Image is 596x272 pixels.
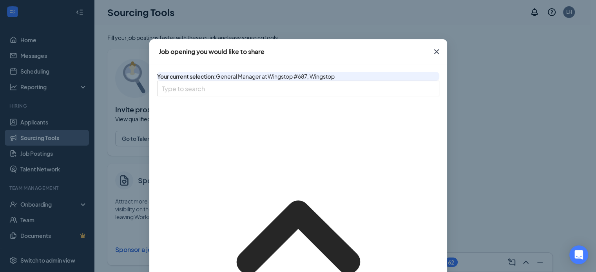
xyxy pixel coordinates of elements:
[157,73,216,80] span: Your current selection :
[426,39,447,64] button: Close
[216,73,335,80] span: General Manager at Wingstop #687, Wingstop
[159,47,264,56] div: Job opening you would like to share
[432,47,441,56] svg: Cross
[157,81,439,96] input: Type to search
[569,245,588,264] div: Open Intercom Messenger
